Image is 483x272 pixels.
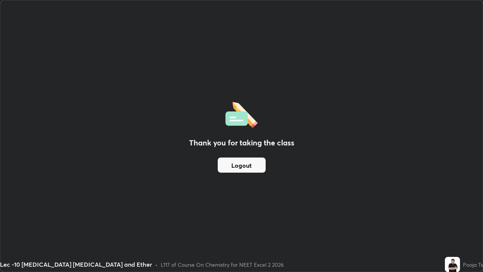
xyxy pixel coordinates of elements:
div: Pooja Ts [463,261,483,269]
img: 72d189469a4d4c36b4c638edf2063a7f.jpg [445,257,460,272]
div: • [155,261,158,269]
button: Logout [218,158,266,173]
div: L117 of Course On Chemistry for NEET Excel 2 2026 [161,261,284,269]
img: offlineFeedback.1438e8b3.svg [225,99,258,128]
h2: Thank you for taking the class [189,137,294,148]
